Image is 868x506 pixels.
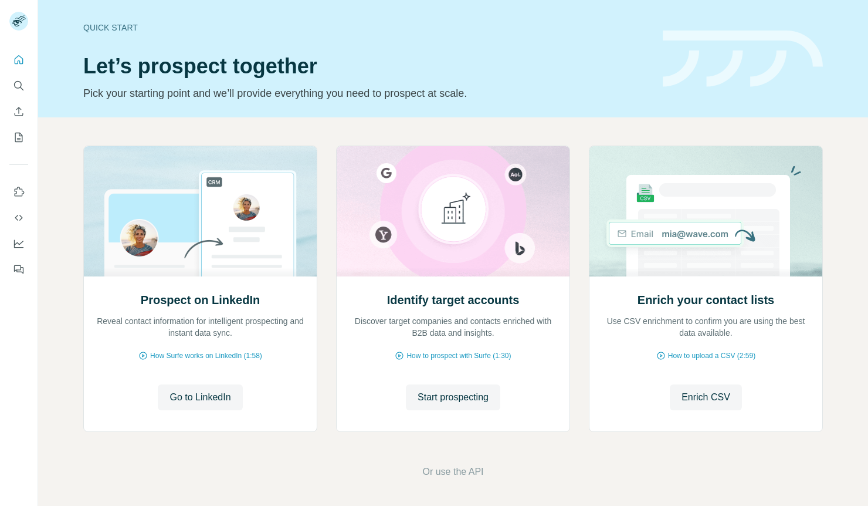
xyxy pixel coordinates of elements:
[589,146,823,276] img: Enrich your contact lists
[9,233,28,254] button: Dashboard
[387,292,520,308] h2: Identify target accounts
[601,315,811,339] p: Use CSV enrichment to confirm you are using the best data available.
[83,22,649,33] div: Quick start
[9,207,28,228] button: Use Surfe API
[422,465,483,479] button: Or use the API
[83,146,317,276] img: Prospect on LinkedIn
[9,127,28,148] button: My lists
[158,384,242,410] button: Go to LinkedIn
[83,85,649,102] p: Pick your starting point and we’ll provide everything you need to prospect at scale.
[406,384,500,410] button: Start prospecting
[336,146,570,276] img: Identify target accounts
[418,390,489,404] span: Start prospecting
[9,101,28,122] button: Enrich CSV
[9,181,28,203] button: Use Surfe on LinkedIn
[348,315,558,339] p: Discover target companies and contacts enriched with B2B data and insights.
[9,49,28,70] button: Quick start
[169,390,230,404] span: Go to LinkedIn
[83,55,649,78] h1: Let’s prospect together
[96,315,305,339] p: Reveal contact information for intelligent prospecting and instant data sync.
[668,350,755,361] span: How to upload a CSV (2:59)
[9,75,28,96] button: Search
[9,259,28,280] button: Feedback
[663,31,823,87] img: banner
[150,350,262,361] span: How Surfe works on LinkedIn (1:58)
[681,390,730,404] span: Enrich CSV
[638,292,774,308] h2: Enrich your contact lists
[141,292,260,308] h2: Prospect on LinkedIn
[670,384,742,410] button: Enrich CSV
[406,350,511,361] span: How to prospect with Surfe (1:30)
